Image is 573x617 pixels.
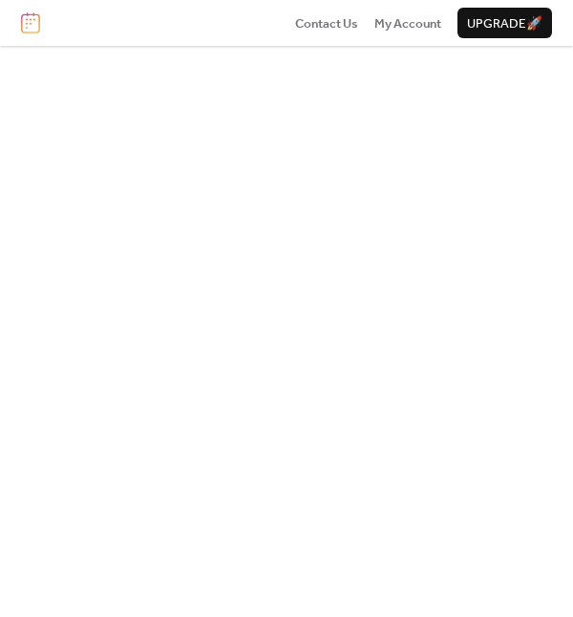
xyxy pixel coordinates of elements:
[374,13,441,32] a: My Account
[457,8,552,38] button: Upgrade🚀
[295,14,358,33] span: Contact Us
[374,14,441,33] span: My Account
[467,14,542,33] span: Upgrade 🚀
[21,12,40,33] img: logo
[295,13,358,32] a: Contact Us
